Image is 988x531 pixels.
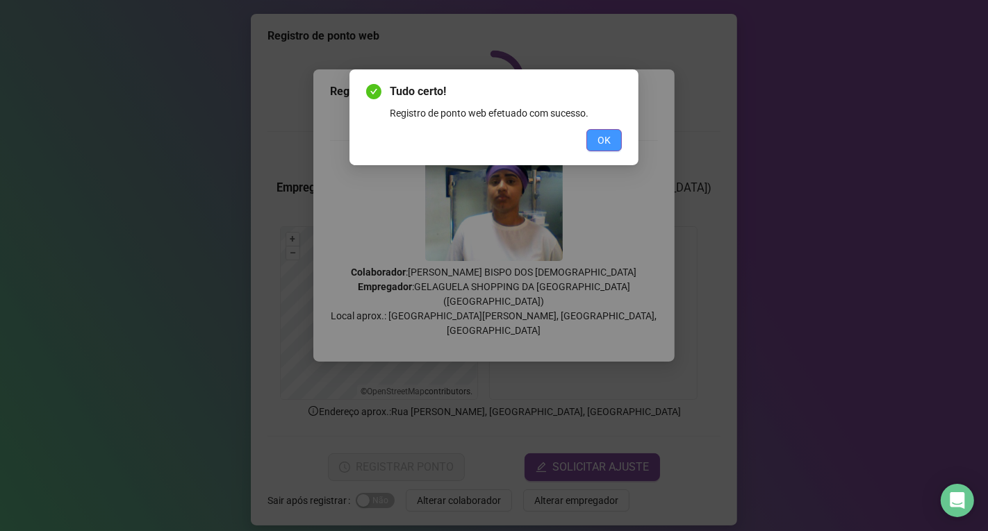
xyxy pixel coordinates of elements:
[390,83,622,100] span: Tudo certo!
[598,133,611,148] span: OK
[941,484,974,517] div: Open Intercom Messenger
[390,106,622,121] div: Registro de ponto web efetuado com sucesso.
[586,129,622,151] button: OK
[366,84,381,99] span: check-circle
